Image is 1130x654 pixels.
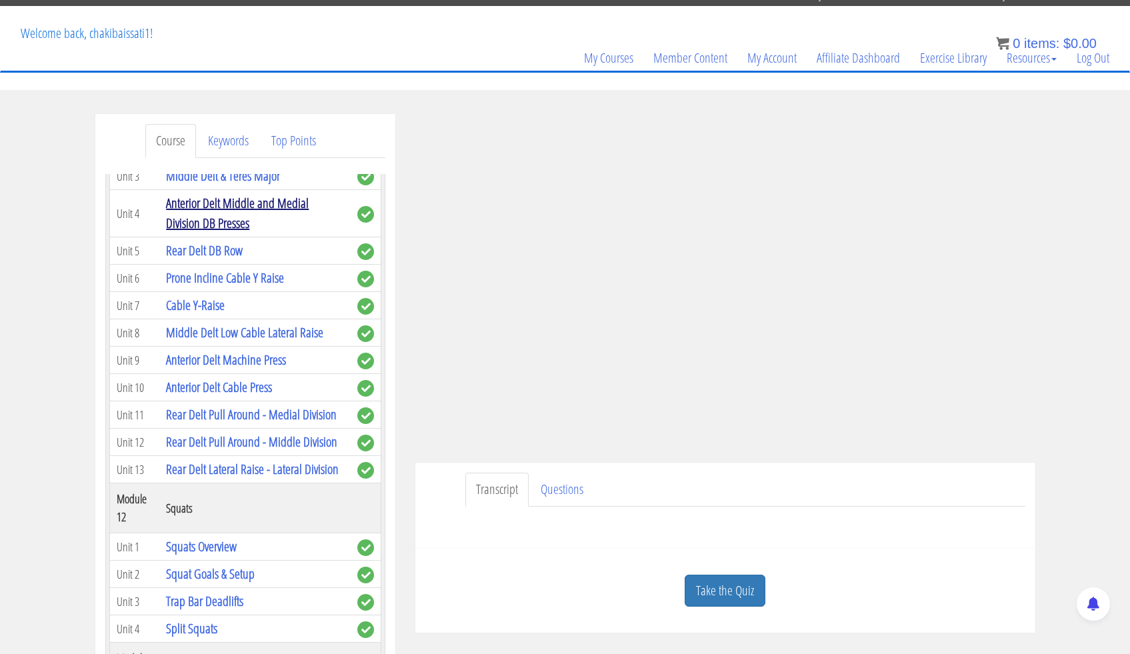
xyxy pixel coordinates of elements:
a: Top Points [261,124,327,158]
a: Cable Y-Raise [166,296,225,314]
td: Unit 4 [109,615,159,643]
span: complete [357,353,374,369]
a: Anterior Delt Cable Press [166,378,272,396]
a: Transcript [465,473,529,507]
span: complete [357,435,374,451]
th: Squats [159,483,350,533]
span: complete [357,462,374,479]
span: complete [357,594,374,611]
span: items: [1024,36,1059,51]
a: Member Content [643,26,737,90]
span: $ [1063,36,1071,51]
span: complete [357,539,374,556]
span: complete [357,407,374,424]
a: Resources [997,26,1067,90]
bdi: 0.00 [1063,36,1097,51]
a: Squat Goals & Setup [166,565,255,583]
td: Unit 7 [109,292,159,319]
a: Log Out [1067,26,1119,90]
td: Unit 5 [109,237,159,265]
a: Middle Delt & Teres Major [166,167,280,185]
a: Take the Quiz [685,575,765,607]
a: Rear Delt Pull Around - Middle Division [166,433,337,451]
a: 0 items: $0.00 [996,36,1097,51]
a: Rear Delt Lateral Raise - Lateral Division [166,460,339,478]
td: Unit 3 [109,163,159,190]
span: complete [357,243,374,260]
a: Trap Bar Deadlifts [166,592,243,610]
a: Prone Incline Cable Y Raise [166,269,284,287]
td: Unit 10 [109,374,159,401]
td: Unit 12 [109,429,159,456]
a: Squats Overview [166,537,237,555]
a: Middle Delt Low Cable Lateral Raise [166,323,323,341]
th: Module 12 [109,483,159,533]
p: Welcome back, chakibaissati1! [11,7,163,60]
td: Unit 13 [109,456,159,483]
a: Split Squats [166,619,217,637]
td: Unit 4 [109,190,159,237]
td: Unit 6 [109,265,159,292]
span: complete [357,169,374,185]
a: Anterior Delt Middle and Medial Division DB Presses [166,194,309,232]
a: Anterior Delt Machine Press [166,351,286,369]
a: My Courses [574,26,643,90]
td: Unit 2 [109,561,159,588]
span: 0 [1013,36,1020,51]
span: complete [357,380,374,397]
td: Unit 3 [109,588,159,615]
td: Unit 1 [109,533,159,561]
a: Affiliate Dashboard [807,26,910,90]
span: complete [357,271,374,287]
span: complete [357,206,374,223]
span: complete [357,325,374,342]
a: My Account [737,26,807,90]
td: Unit 11 [109,401,159,429]
img: icon11.png [996,37,1009,50]
a: Rear Delt Pull Around - Medial Division [166,405,337,423]
a: Rear Delt DB Row [166,241,243,259]
span: complete [357,621,374,638]
span: complete [357,567,374,583]
a: Exercise Library [910,26,997,90]
td: Unit 8 [109,319,159,347]
a: Questions [530,473,594,507]
a: Course [145,124,196,158]
td: Unit 9 [109,347,159,374]
span: complete [357,298,374,315]
a: Keywords [197,124,259,158]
